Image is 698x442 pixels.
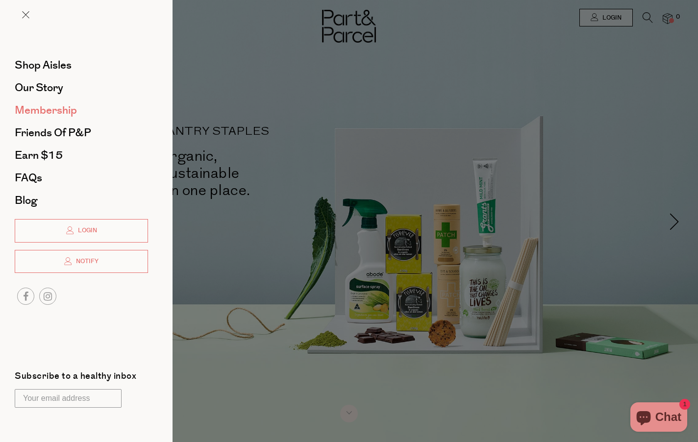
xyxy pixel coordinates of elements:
span: FAQs [15,170,42,186]
span: Login [75,226,97,235]
span: Notify [74,257,99,266]
a: FAQs [15,172,148,183]
a: Shop Aisles [15,60,148,71]
span: Our Story [15,80,63,96]
span: Blog [15,193,37,208]
a: Friends of P&P [15,127,148,138]
span: Shop Aisles [15,57,72,73]
span: Membership [15,102,77,118]
span: Friends of P&P [15,125,91,141]
a: Our Story [15,82,148,93]
input: Your email address [15,389,122,408]
a: Notify [15,250,148,273]
a: Membership [15,105,148,116]
a: Blog [15,195,148,206]
a: Earn $15 [15,150,148,161]
label: Subscribe to a healthy inbox [15,372,136,384]
a: Login [15,219,148,243]
span: Earn $15 [15,147,63,163]
inbox-online-store-chat: Shopify online store chat [627,402,690,434]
